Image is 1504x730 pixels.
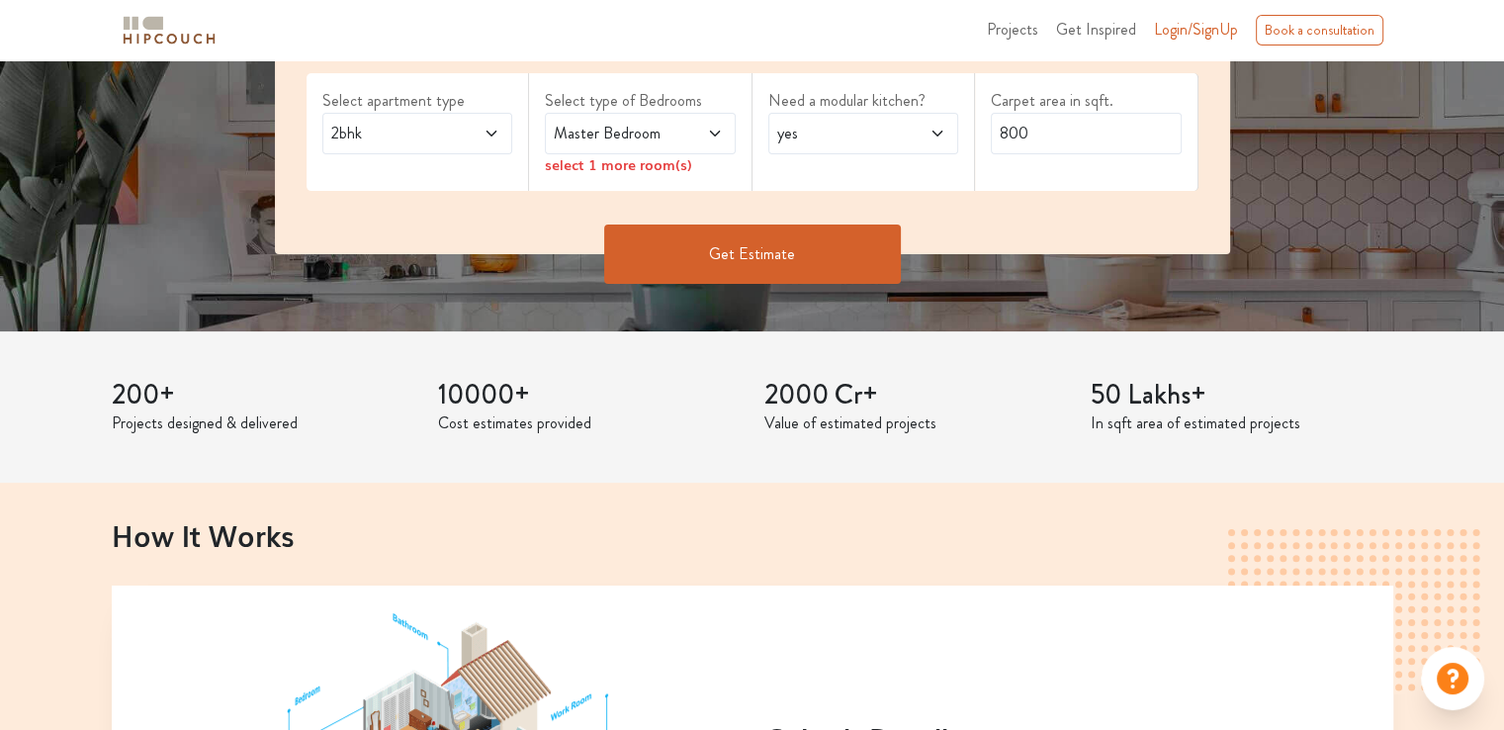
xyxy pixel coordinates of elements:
[112,379,414,412] h3: 200+
[768,89,959,113] label: Need a modular kitchen?
[545,154,736,175] div: select 1 more room(s)
[991,113,1182,154] input: Enter area sqft
[112,518,1393,552] h2: How It Works
[550,122,679,145] span: Master Bedroom
[322,89,513,113] label: Select apartment type
[438,379,741,412] h3: 10000+
[1091,379,1393,412] h3: 50 Lakhs+
[991,89,1182,113] label: Carpet area in sqft.
[987,18,1038,41] span: Projects
[764,379,1067,412] h3: 2000 Cr+
[1056,18,1136,41] span: Get Inspired
[545,89,736,113] label: Select type of Bedrooms
[1154,18,1238,41] span: Login/SignUp
[773,122,903,145] span: yes
[764,411,1067,435] p: Value of estimated projects
[120,8,219,52] span: logo-horizontal.svg
[120,13,219,47] img: logo-horizontal.svg
[1256,15,1383,46] div: Book a consultation
[327,122,457,145] span: 2bhk
[112,411,414,435] p: Projects designed & delivered
[604,225,901,284] button: Get Estimate
[438,411,741,435] p: Cost estimates provided
[1091,411,1393,435] p: In sqft area of estimated projects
